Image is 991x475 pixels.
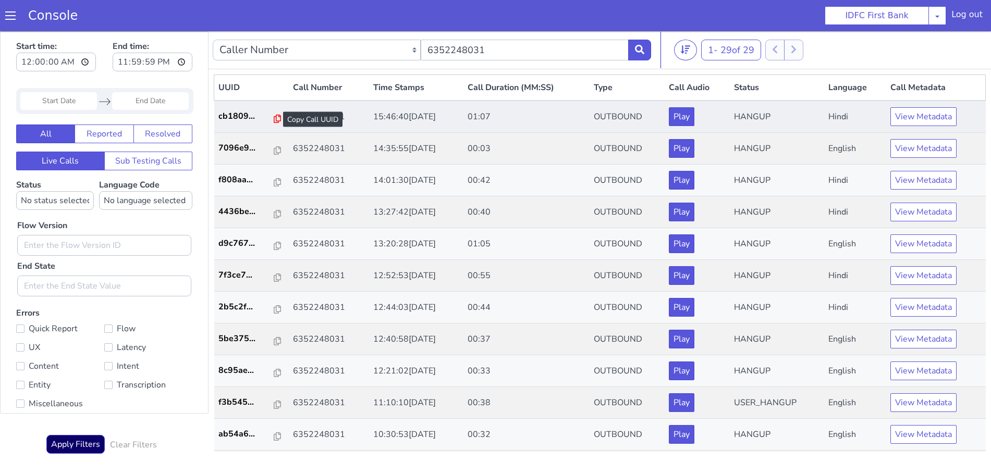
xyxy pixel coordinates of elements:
td: 6352248031 [289,292,369,324]
input: Start Date [20,61,97,79]
td: USER_HANGUP [730,356,824,387]
a: f808aa... [218,142,285,155]
div: Log out [951,8,983,25]
td: 14:35:55[DATE] [369,102,463,133]
button: Play [669,235,694,254]
td: OUTBOUND [590,197,665,229]
td: Hindi [824,260,887,292]
td: OUTBOUND [590,69,665,102]
button: Play [669,203,694,222]
label: Quick Report [16,290,104,305]
td: 00:42 [463,133,590,165]
td: English [824,324,887,356]
td: 12:52:53[DATE] [369,229,463,260]
p: cb1809... [218,79,274,91]
button: Play [669,76,694,95]
td: OUTBOUND [590,419,665,451]
h6: Clear Filters [110,409,157,419]
button: Play [669,108,694,127]
input: End Date [112,61,189,79]
p: 8c95ae... [218,333,274,345]
td: 6352248031 [289,419,369,451]
label: End State [17,229,55,241]
a: Console [16,8,90,23]
button: View Metadata [890,140,957,158]
select: Status [16,160,94,179]
th: Type [590,44,665,70]
th: Status [730,44,824,70]
td: OUTBOUND [590,165,665,197]
td: 00:03 [463,102,590,133]
a: d9c767... [218,206,285,218]
button: Play [669,267,694,285]
td: 6352248031 [289,69,369,102]
td: OUTBOUND [590,102,665,133]
p: f808aa... [218,142,274,155]
button: Play [669,394,694,413]
td: 6352248031 [289,387,369,419]
td: 6352248031 [289,260,369,292]
label: Status [16,148,94,179]
button: View Metadata [890,330,957,349]
td: 01:05 [463,197,590,229]
input: Enter the Flow Version ID [17,204,191,224]
td: 6352248031 [289,197,369,229]
td: 00:37 [463,292,590,324]
td: 01:07 [463,69,590,102]
label: Transcription [104,346,192,361]
td: Hindi [824,165,887,197]
input: Enter the Caller Number [421,8,629,29]
button: View Metadata [890,203,957,222]
td: OUTBOUND [590,133,665,165]
button: 1- 29of 29 [701,8,761,29]
button: Apply Filters [46,404,105,422]
td: HANGUP [730,387,824,419]
a: 7096e9... [218,110,285,123]
td: 13:20:28[DATE] [369,197,463,229]
td: 14:01:30[DATE] [369,133,463,165]
td: HANGUP [730,292,824,324]
a: 2b5c2f... [218,269,285,282]
td: 6352248031 [289,356,369,387]
td: 15:46:40[DATE] [369,69,463,102]
label: Content [16,328,104,342]
a: 4436be... [218,174,285,186]
td: HANGUP [730,260,824,292]
td: English [824,292,887,324]
label: UX [16,309,104,323]
th: Call Number [289,44,369,70]
label: Errors [16,276,192,382]
input: Enter the End State Value [17,244,191,265]
button: Live Calls [16,120,105,139]
td: HANGUP [730,419,824,451]
button: Play [669,171,694,190]
td: Hindi [824,229,887,260]
td: 13:27:42[DATE] [369,165,463,197]
button: View Metadata [890,267,957,285]
th: Time Stamps [369,44,463,70]
td: 6352248031 [289,165,369,197]
td: OUTBOUND [590,229,665,260]
input: Start time: [16,21,96,40]
button: View Metadata [890,394,957,413]
select: Language Code [99,160,192,179]
button: View Metadata [890,235,957,254]
button: All [16,93,75,112]
p: d9c767... [218,206,274,218]
td: 00:40 [463,165,590,197]
td: OUTBOUND [590,324,665,356]
button: View Metadata [890,108,957,127]
td: 00:55 [463,229,590,260]
button: Play [669,330,694,349]
td: Hindi [824,419,887,451]
label: Flow Version [17,188,67,201]
td: 00:58 [463,419,590,451]
td: 00:33 [463,324,590,356]
td: English [824,356,887,387]
td: 11:10:10[DATE] [369,356,463,387]
button: View Metadata [890,171,957,190]
th: Language [824,44,887,70]
label: Entity [16,346,104,361]
a: f3b545... [218,365,285,377]
td: English [824,387,887,419]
